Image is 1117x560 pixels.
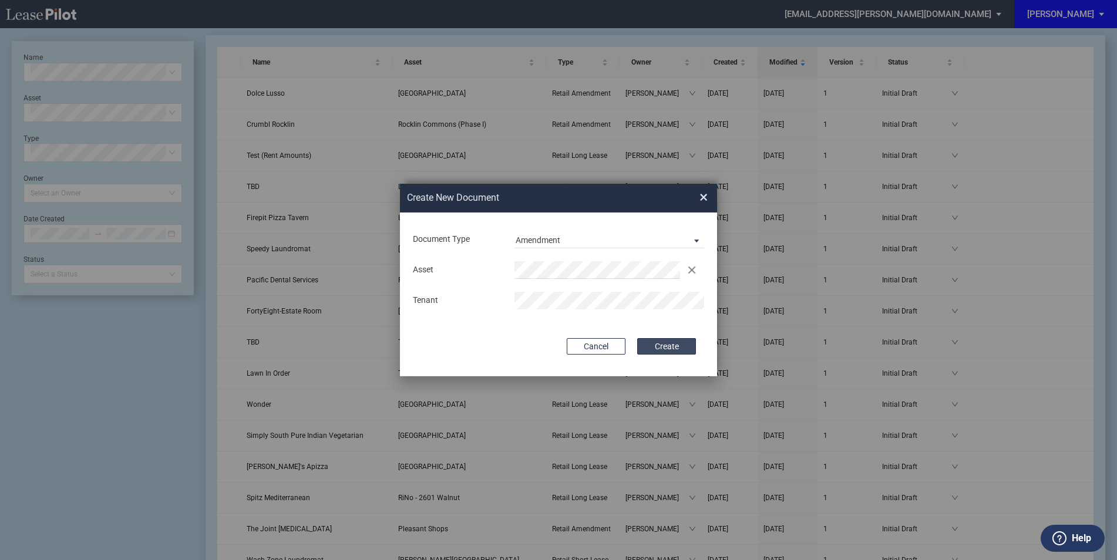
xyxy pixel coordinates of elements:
[406,295,507,306] div: Tenant
[516,235,560,245] div: Amendment
[699,188,708,207] span: ×
[1072,531,1091,546] label: Help
[406,234,507,245] div: Document Type
[400,184,717,376] md-dialog: Create New ...
[637,338,696,355] button: Create
[514,231,704,248] md-select: Document Type: Amendment
[567,338,625,355] button: Cancel
[407,191,657,204] h2: Create New Document
[406,264,507,276] div: Asset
